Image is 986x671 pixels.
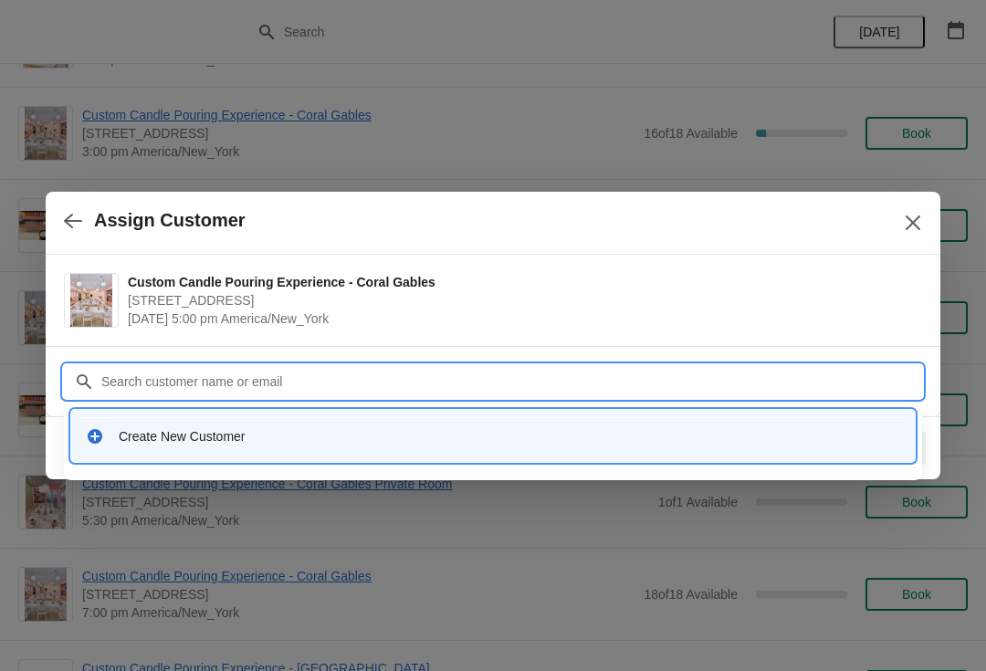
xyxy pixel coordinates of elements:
img: Custom Candle Pouring Experience - Coral Gables | 154 Giralda Avenue, Coral Gables, FL, USA | Sep... [70,274,113,327]
span: [STREET_ADDRESS] [128,291,913,309]
input: Search customer name or email [100,365,922,398]
span: Custom Candle Pouring Experience - Coral Gables [128,273,913,291]
h2: Assign Customer [94,210,246,231]
div: Create New Customer [119,427,900,446]
button: Close [897,206,929,239]
span: [DATE] 5:00 pm America/New_York [128,309,913,328]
